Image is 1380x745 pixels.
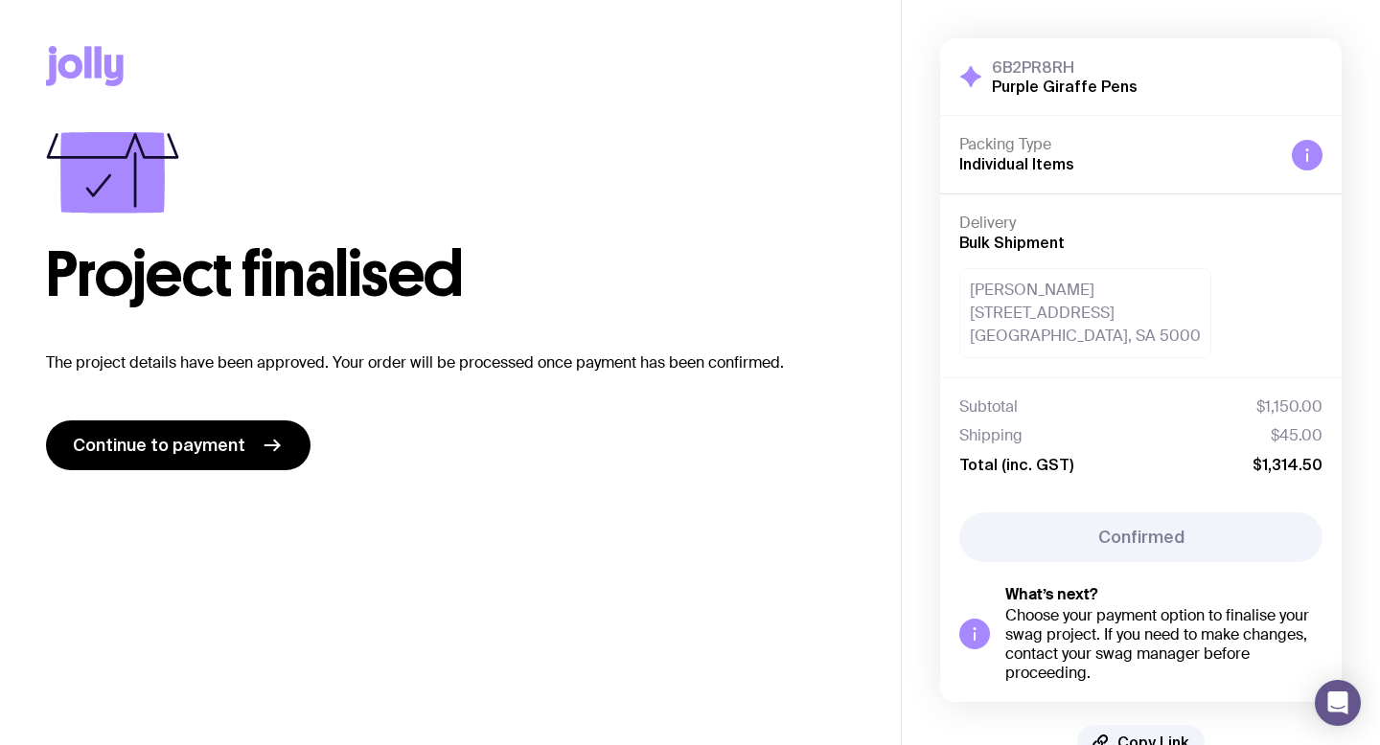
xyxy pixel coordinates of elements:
span: Subtotal [959,397,1018,417]
span: $45.00 [1271,426,1322,445]
h3: 6B2PR8RH [992,57,1138,77]
div: [PERSON_NAME] [STREET_ADDRESS] [GEOGRAPHIC_DATA], SA 5000 [959,268,1211,358]
p: The project details have been approved. Your order will be processed once payment has been confir... [46,351,855,374]
a: Continue to payment [46,420,310,470]
span: $1,314.50 [1253,455,1322,474]
h5: What’s next? [1005,585,1322,604]
h2: Purple Giraffe Pens [992,77,1138,96]
span: Total (inc. GST) [959,455,1073,474]
div: Open Intercom Messenger [1315,680,1361,726]
span: Shipping [959,426,1023,445]
h1: Project finalised [46,244,855,305]
button: Confirmed [959,512,1322,562]
span: Continue to payment [73,434,245,457]
h4: Delivery [959,214,1322,233]
span: Individual Items [959,155,1074,172]
div: Choose your payment option to finalise your swag project. If you need to make changes, contact yo... [1005,606,1322,683]
span: Bulk Shipment [959,234,1065,251]
h4: Packing Type [959,135,1276,154]
span: $1,150.00 [1256,397,1322,417]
